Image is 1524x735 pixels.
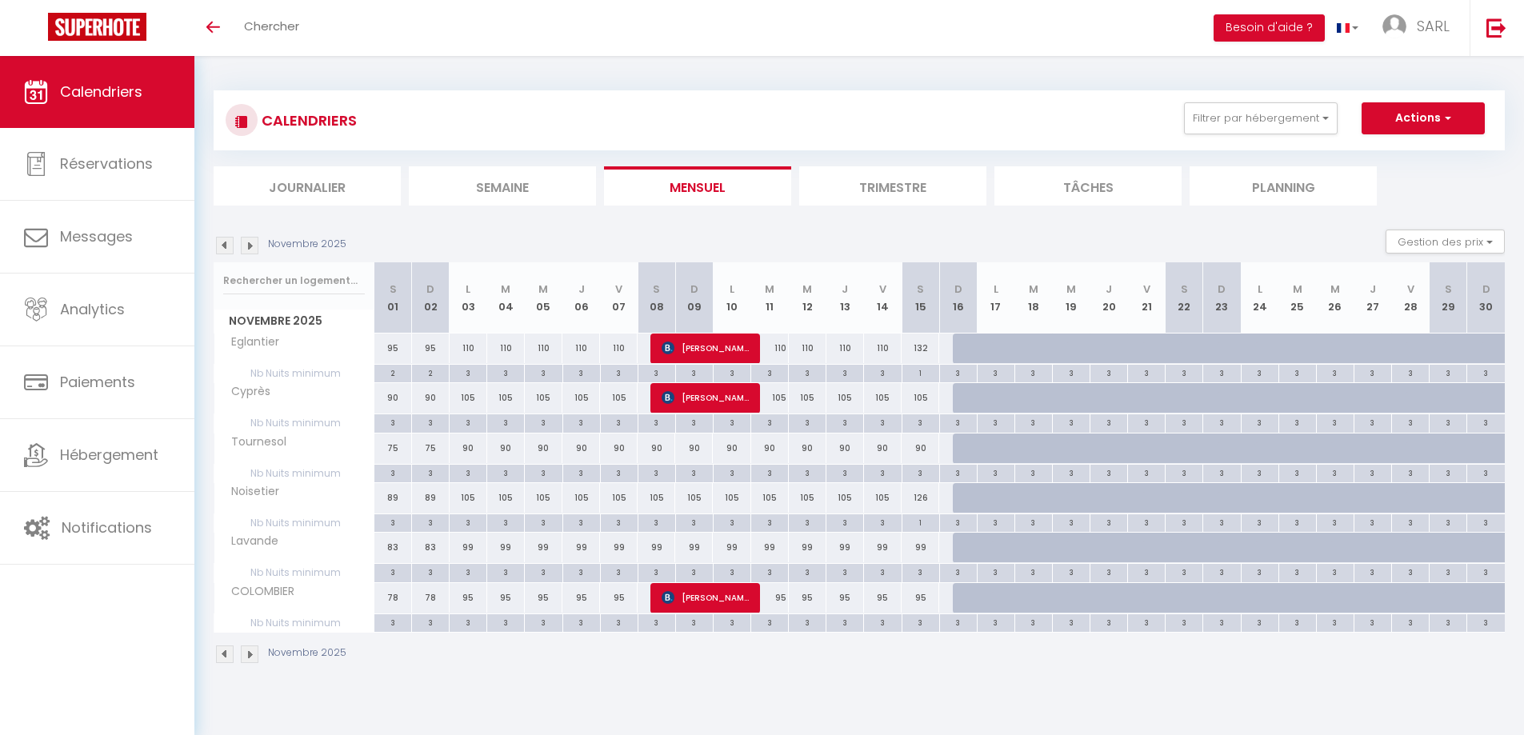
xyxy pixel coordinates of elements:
th: 27 [1354,262,1391,334]
button: Besoin d'aide ? [1214,14,1325,42]
span: [PERSON_NAME] [662,382,750,413]
div: 90 [412,383,450,413]
div: 3 [1128,514,1165,529]
abbr: D [426,282,434,297]
div: 3 [714,564,750,579]
div: 3 [450,414,486,429]
div: 3 [978,365,1014,380]
div: 3 [638,514,675,529]
div: 3 [1015,365,1052,380]
img: ... [1382,14,1406,38]
div: 132 [902,334,939,363]
div: 90 [902,433,939,463]
div: 110 [789,334,826,363]
div: 3 [450,465,486,480]
abbr: M [1330,282,1340,297]
div: 105 [826,383,864,413]
div: 3 [563,564,600,579]
div: 3 [638,414,675,429]
div: 3 [1354,414,1391,429]
div: 99 [487,533,525,562]
th: 25 [1278,262,1316,334]
th: 20 [1090,262,1128,334]
div: 3 [978,514,1014,529]
p: Novembre 2025 [268,237,346,252]
span: Nb Nuits minimum [214,414,374,432]
div: 3 [676,564,713,579]
li: Planning [1190,166,1377,206]
abbr: J [1370,282,1376,297]
div: 3 [1354,514,1391,529]
div: 3 [1166,414,1202,429]
span: [PERSON_NAME] [662,333,750,363]
div: 99 [600,533,638,562]
div: 3 [789,365,826,380]
div: 3 [450,514,486,529]
div: 90 [562,433,600,463]
div: 3 [1203,365,1240,380]
div: 99 [450,533,487,562]
div: 3 [525,564,562,579]
abbr: V [1143,282,1150,297]
div: 3 [1430,514,1466,529]
div: 105 [600,383,638,413]
div: 3 [1317,365,1354,380]
div: 3 [1090,414,1127,429]
div: 3 [1242,465,1278,480]
abbr: S [653,282,660,297]
div: 3 [601,365,638,380]
div: 90 [450,433,487,463]
div: 3 [1392,514,1429,529]
div: 3 [374,564,411,579]
div: 3 [1090,365,1127,380]
th: 04 [487,262,525,334]
div: 90 [374,383,412,413]
div: 3 [940,365,977,380]
div: 3 [751,514,788,529]
div: 3 [1317,514,1354,529]
div: 3 [1166,514,1202,529]
th: 06 [562,262,600,334]
div: 3 [1242,414,1278,429]
div: 3 [1203,514,1240,529]
div: 105 [789,383,826,413]
div: 3 [1015,465,1052,480]
div: 3 [826,414,863,429]
span: Calendriers [60,82,142,102]
div: 3 [1203,414,1240,429]
div: 105 [450,383,487,413]
div: 3 [1317,465,1354,480]
div: 3 [1467,365,1505,380]
div: 3 [1467,414,1505,429]
div: 105 [525,383,562,413]
div: 1 [902,514,939,529]
li: Semaine [409,166,596,206]
div: 3 [940,465,977,480]
div: 105 [450,483,487,513]
div: 3 [450,365,486,380]
div: 89 [412,483,450,513]
abbr: L [1258,282,1262,297]
th: 17 [977,262,1014,334]
span: Réservations [60,154,153,174]
div: 3 [487,514,524,529]
th: 09 [675,262,713,334]
span: Chercher [244,18,299,34]
div: 110 [450,334,487,363]
div: 3 [1354,465,1391,480]
div: 110 [826,334,864,363]
div: 3 [1166,465,1202,480]
div: 105 [751,383,789,413]
div: 3 [487,564,524,579]
div: 105 [902,383,939,413]
span: Tournesol [217,433,290,451]
th: 15 [902,262,939,334]
div: 83 [412,533,450,562]
th: 12 [789,262,826,334]
button: Filtrer par hébergement [1184,102,1338,134]
span: Cyprès [217,383,277,401]
div: 90 [600,433,638,463]
div: 90 [751,433,789,463]
li: Journalier [214,166,401,206]
div: 3 [978,465,1014,480]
